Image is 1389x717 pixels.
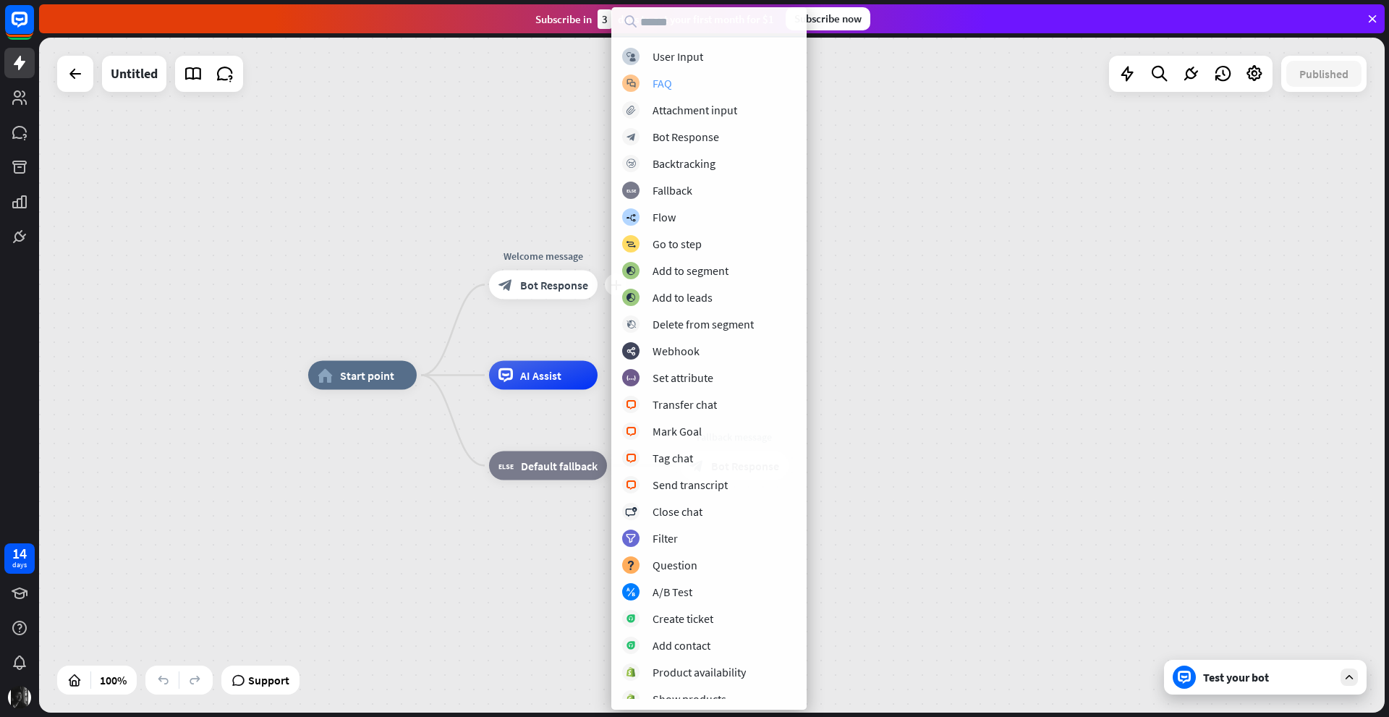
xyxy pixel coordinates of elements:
div: Question [653,558,697,572]
div: Backtracking [653,156,715,171]
span: AI Assist [520,368,561,383]
div: Flow [653,210,676,224]
i: block_ab_testing [626,587,636,597]
i: block_close_chat [625,507,637,517]
i: block_fallback [626,186,636,195]
div: Tag chat [653,451,693,465]
div: Filter [653,531,678,546]
div: Add to leads [653,290,713,305]
i: home_2 [318,368,333,383]
a: 14 days [4,543,35,574]
i: block_attachment [626,106,636,115]
button: Open LiveChat chat widget [12,6,55,49]
div: Bot Response [653,130,719,144]
div: Send transcript [653,478,728,492]
div: User Input [653,49,703,64]
div: Product availability [653,665,746,679]
div: Mark Goal [653,424,702,438]
div: Fallback [653,183,692,198]
button: Published [1286,61,1362,87]
i: webhooks [626,347,636,356]
div: Create ticket [653,611,713,626]
div: Welcome message [478,249,608,263]
div: Attachment input [653,103,737,117]
span: Default fallback [521,459,598,473]
span: Support [248,669,289,692]
i: block_livechat [626,480,637,490]
i: block_bot_response [626,132,636,142]
div: Test your bot [1203,670,1333,684]
i: block_question [626,561,635,570]
div: Close chat [653,504,702,519]
i: plus [611,280,621,290]
span: Start point [340,368,394,383]
div: FAQ [653,76,672,90]
i: block_livechat [626,427,637,436]
i: block_livechat [626,454,637,463]
div: Transfer chat [653,397,717,412]
div: Add contact [653,638,710,653]
i: block_faq [626,79,636,88]
div: Set attribute [653,370,713,385]
i: filter [626,534,636,543]
i: block_backtracking [626,159,636,169]
i: block_goto [626,239,636,249]
i: block_fallback [498,459,514,473]
i: builder_tree [626,213,636,222]
div: 14 [12,547,27,560]
div: Webhook [653,344,700,358]
i: block_add_to_segment [626,266,636,276]
i: block_livechat [626,400,637,410]
div: Untitled [111,56,158,92]
div: 100% [95,669,131,692]
i: block_bot_response [498,278,513,292]
i: block_set_attribute [626,373,636,383]
div: Go to step [653,237,702,251]
i: block_delete_from_segment [626,320,636,329]
div: Add to segment [653,263,729,278]
div: Delete from segment [653,317,754,331]
div: days [12,560,27,570]
div: 3 [598,9,612,29]
span: Bot Response [520,278,588,292]
div: Subscribe now [786,7,870,30]
i: block_add_to_segment [626,293,636,302]
div: A/B Test [653,585,692,599]
div: Show products [653,692,726,706]
div: Subscribe in days to get your first month for $1 [535,9,774,29]
i: block_user_input [626,52,636,61]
